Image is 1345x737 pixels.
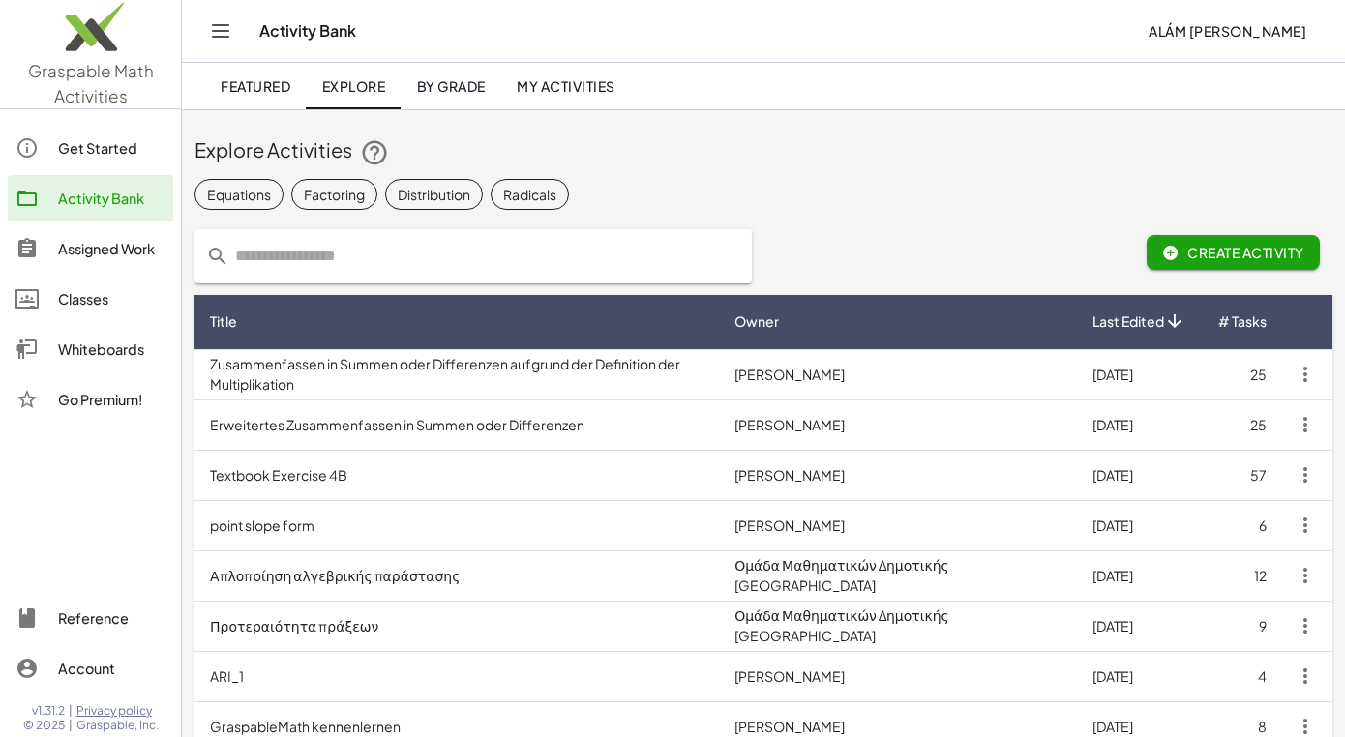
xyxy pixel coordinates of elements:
[8,645,173,692] a: Account
[8,326,173,372] a: Whiteboards
[28,60,154,106] span: Graspable Math Activities
[194,651,719,701] td: ARI_1
[719,500,1077,550] td: [PERSON_NAME]
[304,185,365,205] div: Factoring
[719,550,1077,601] td: Ομάδα Μαθηματικών Δημοτικής [GEOGRAPHIC_DATA]
[1077,450,1202,500] td: [DATE]
[206,245,229,268] i: prepended action
[194,550,719,601] td: Απλοποίηση αλγεβρικής παράστασης
[1149,22,1306,40] span: Alám [PERSON_NAME]
[69,718,73,733] span: |
[194,500,719,550] td: point slope form
[1147,235,1320,270] button: Create Activity
[1202,349,1282,399] td: 25
[8,276,173,322] a: Classes
[8,175,173,221] a: Activity Bank
[58,136,165,160] div: Get Started
[1077,601,1202,651] td: [DATE]
[58,338,165,361] div: Whiteboards
[207,185,271,205] div: Equations
[1077,550,1202,601] td: [DATE]
[194,399,719,450] td: Erweitertes Zusammenfassen in Summen oder Differenzen
[1202,651,1282,701] td: 4
[69,703,73,719] span: |
[1218,311,1267,332] span: # Tasks
[1202,399,1282,450] td: 25
[58,606,165,630] div: Reference
[8,595,173,641] a: Reference
[194,601,719,651] td: Προτεραιότητα πράξεων
[1092,311,1164,332] span: Last Edited
[1202,500,1282,550] td: 6
[719,349,1077,399] td: [PERSON_NAME]
[76,718,159,733] span: Graspable, Inc.
[221,77,290,95] span: Featured
[58,287,165,310] div: Classes
[321,77,385,95] span: Explore
[210,311,237,332] span: Title
[1202,601,1282,651] td: 9
[1162,244,1304,261] span: Create Activity
[58,388,165,411] div: Go Premium!
[194,349,719,399] td: Zusammenfassen in Summen oder Differenzen aufgrund der Definition der Multiplikation
[32,703,65,719] span: v1.31.2
[1077,651,1202,701] td: [DATE]
[58,237,165,260] div: Assigned Work
[719,651,1077,701] td: [PERSON_NAME]
[1202,550,1282,601] td: 12
[8,125,173,171] a: Get Started
[1077,399,1202,450] td: [DATE]
[517,77,615,95] span: My Activities
[76,703,159,719] a: Privacy policy
[719,601,1077,651] td: Ομάδα Μαθηματικών Δημοτικής [GEOGRAPHIC_DATA]
[1077,349,1202,399] td: [DATE]
[58,187,165,210] div: Activity Bank
[58,657,165,680] div: Account
[194,136,1332,167] div: Explore Activities
[719,399,1077,450] td: [PERSON_NAME]
[1202,450,1282,500] td: 57
[416,77,485,95] span: By Grade
[734,311,779,332] span: Owner
[1133,14,1322,48] button: Alám [PERSON_NAME]
[205,15,236,46] button: Toggle navigation
[503,185,556,205] div: Radicals
[1077,500,1202,550] td: [DATE]
[8,225,173,272] a: Assigned Work
[719,450,1077,500] td: [PERSON_NAME]
[398,185,470,205] div: Distribution
[194,450,719,500] td: Textbook Exercise 4B
[23,718,65,733] span: © 2025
